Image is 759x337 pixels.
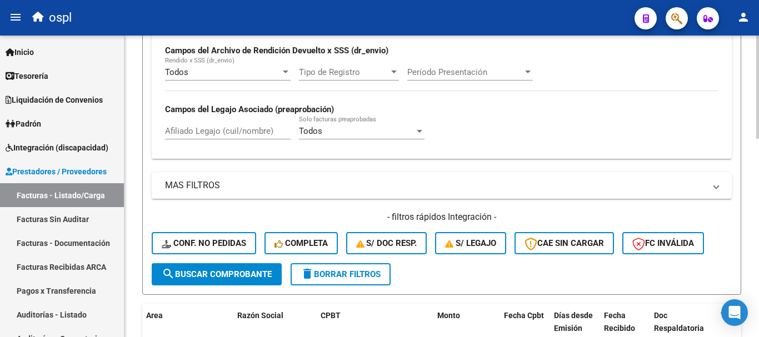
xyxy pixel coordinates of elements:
[437,311,460,320] span: Monto
[301,267,314,280] mat-icon: delete
[49,6,72,30] span: ospl
[6,118,41,130] span: Padrón
[9,11,22,24] mat-icon: menu
[321,311,341,320] span: CPBT
[165,179,705,192] mat-panel-title: MAS FILTROS
[299,67,389,77] span: Tipo de Registro
[554,311,593,333] span: Días desde Emisión
[162,269,272,279] span: Buscar Comprobante
[237,311,283,320] span: Razón Social
[152,232,256,254] button: Conf. no pedidas
[721,299,748,326] div: Open Intercom Messenger
[165,46,388,56] strong: Campos del Archivo de Rendición Devuelto x SSS (dr_envio)
[604,311,635,333] span: Fecha Recibido
[6,165,107,178] span: Prestadores / Proveedores
[162,238,246,248] span: Conf. no pedidas
[356,238,417,248] span: S/ Doc Resp.
[291,263,391,285] button: Borrar Filtros
[6,70,48,82] span: Tesorería
[165,104,334,114] strong: Campos del Legajo Asociado (preaprobación)
[737,11,750,24] mat-icon: person
[346,232,427,254] button: S/ Doc Resp.
[274,238,328,248] span: Completa
[632,238,694,248] span: FC Inválida
[515,232,614,254] button: CAE SIN CARGAR
[6,94,103,106] span: Liquidación de Convenios
[654,311,704,333] span: Doc Respaldatoria
[165,67,188,77] span: Todos
[435,232,506,254] button: S/ legajo
[6,46,34,58] span: Inicio
[152,172,732,199] mat-expansion-panel-header: MAS FILTROS
[504,311,544,320] span: Fecha Cpbt
[162,267,175,280] mat-icon: search
[407,67,523,77] span: Período Presentación
[152,263,282,285] button: Buscar Comprobante
[301,269,381,279] span: Borrar Filtros
[152,211,732,223] h4: - filtros rápidos Integración -
[622,232,704,254] button: FC Inválida
[525,238,604,248] span: CAE SIN CARGAR
[146,311,163,320] span: Area
[264,232,338,254] button: Completa
[6,142,108,154] span: Integración (discapacidad)
[445,238,496,248] span: S/ legajo
[299,126,322,136] span: Todos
